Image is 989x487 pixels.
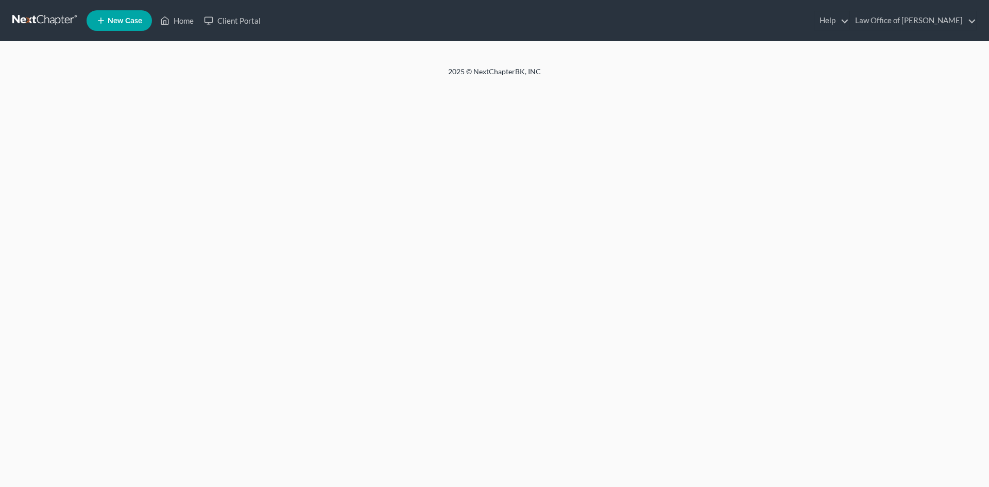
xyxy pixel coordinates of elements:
[201,66,788,85] div: 2025 © NextChapterBK, INC
[850,11,976,30] a: Law Office of [PERSON_NAME]
[87,10,152,31] new-legal-case-button: New Case
[814,11,849,30] a: Help
[199,11,266,30] a: Client Portal
[155,11,199,30] a: Home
